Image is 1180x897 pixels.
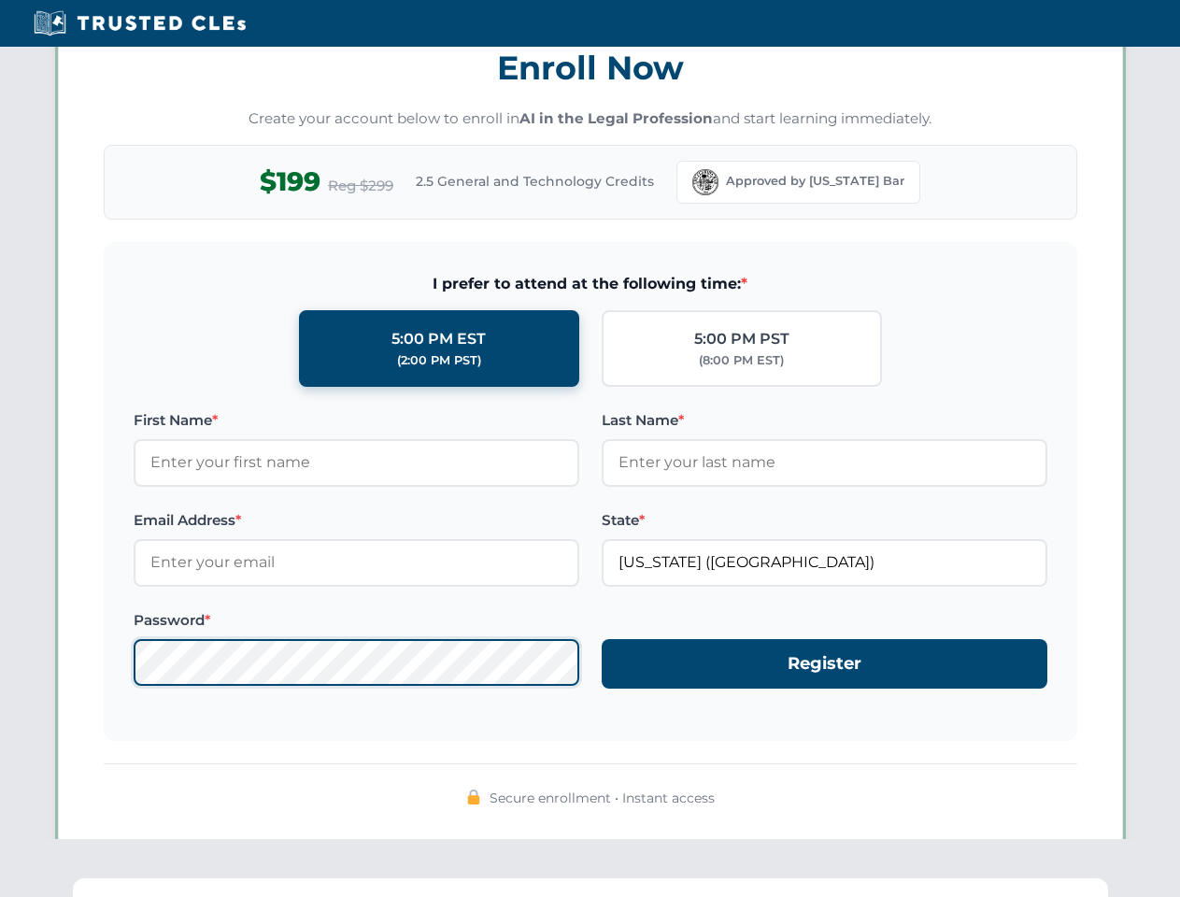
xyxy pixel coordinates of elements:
[391,327,486,351] div: 5:00 PM EST
[416,171,654,192] span: 2.5 General and Technology Credits
[602,439,1047,486] input: Enter your last name
[134,409,579,432] label: First Name
[602,539,1047,586] input: Florida (FL)
[134,272,1047,296] span: I prefer to attend at the following time:
[602,639,1047,689] button: Register
[104,38,1077,97] h3: Enroll Now
[602,509,1047,532] label: State
[134,609,579,632] label: Password
[490,788,715,808] span: Secure enrollment • Instant access
[692,169,718,195] img: Florida Bar
[519,109,713,127] strong: AI in the Legal Profession
[694,327,789,351] div: 5:00 PM PST
[328,175,393,197] span: Reg $299
[134,509,579,532] label: Email Address
[397,351,481,370] div: (2:00 PM PST)
[134,439,579,486] input: Enter your first name
[260,161,320,203] span: $199
[726,172,904,191] span: Approved by [US_STATE] Bar
[602,409,1047,432] label: Last Name
[466,790,481,804] img: 🔒
[699,351,784,370] div: (8:00 PM EST)
[104,108,1077,130] p: Create your account below to enroll in and start learning immediately.
[28,9,251,37] img: Trusted CLEs
[134,539,579,586] input: Enter your email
